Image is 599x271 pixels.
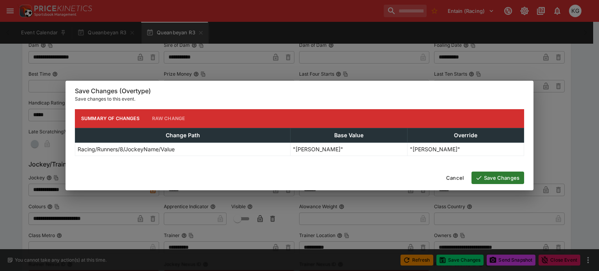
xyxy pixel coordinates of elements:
[78,145,175,153] p: Racing/Runners/8/JockeyName/Value
[146,109,191,128] button: Raw Change
[471,172,524,184] button: Save Changes
[407,142,524,156] td: "[PERSON_NAME]"
[291,128,407,142] th: Base Value
[291,142,407,156] td: "[PERSON_NAME]"
[75,109,146,128] button: Summary of Changes
[441,172,468,184] button: Cancel
[75,128,291,142] th: Change Path
[75,95,524,103] p: Save changes to this event.
[75,87,524,95] h6: Save Changes (Overtype)
[407,128,524,142] th: Override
